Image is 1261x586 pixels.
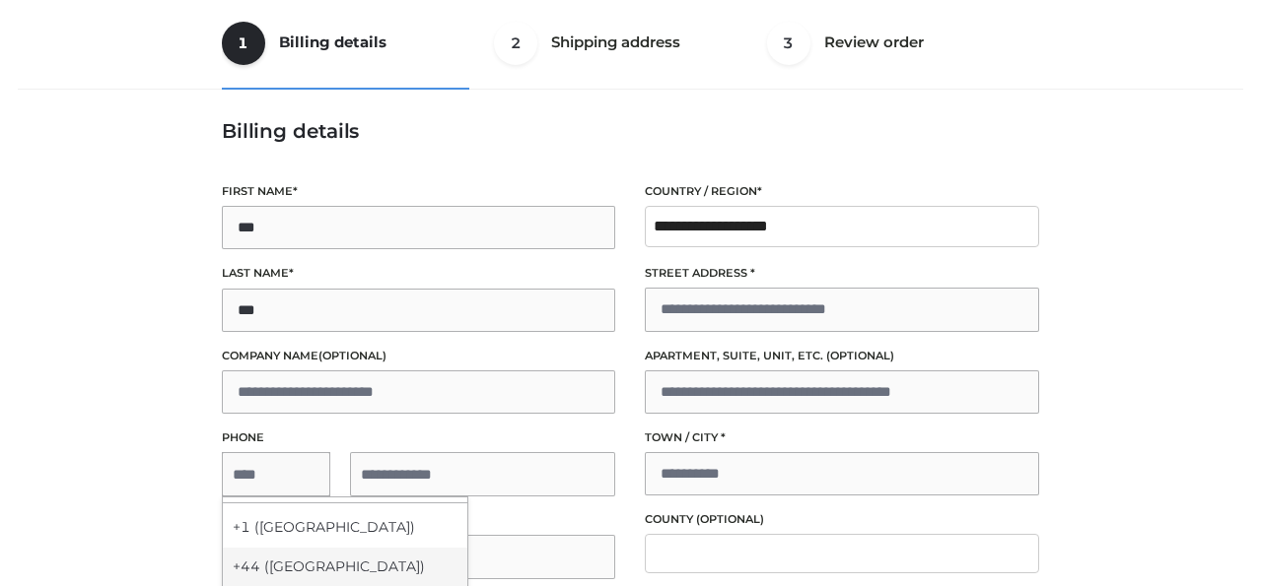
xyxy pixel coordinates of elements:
label: Town / City [645,428,1039,447]
label: Last name [222,264,616,283]
label: County [645,510,1039,529]
span: (optional) [696,512,764,526]
span: (optional) [318,349,386,362]
label: Street address [645,264,1039,283]
label: Phone [222,428,616,447]
label: Company name [222,347,616,365]
label: Country / Region [645,182,1039,201]
h3: Billing details [222,119,1039,143]
span: (optional) [826,349,894,362]
div: +1 ([GEOGRAPHIC_DATA]) [223,508,467,548]
label: First name [222,182,616,201]
label: Apartment, suite, unit, etc. [645,347,1039,365]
